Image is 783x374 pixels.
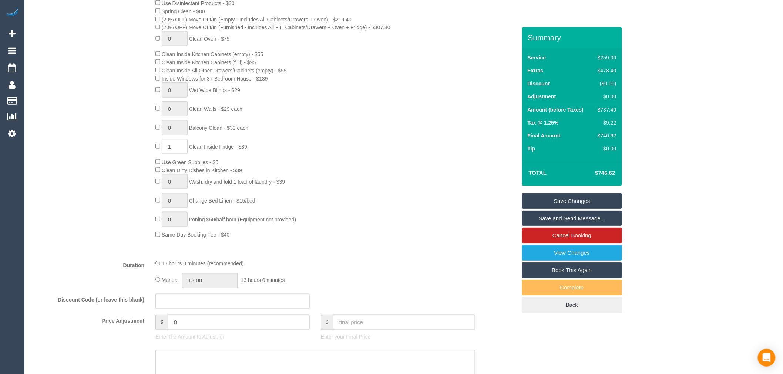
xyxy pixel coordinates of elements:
label: Discount Code (or leave this blank) [26,294,150,304]
span: Clean Walls - $29 each [189,106,242,112]
a: Save and Send Message... [522,211,622,226]
span: (20% OFF) Move Out/In (Furnished - Includes All Full Cabinets/Drawers + Oven + Fridge) - $307.40 [162,24,390,30]
label: Service [528,54,546,61]
span: Use Disinfectant Products - $30 [162,0,235,6]
span: $ [321,315,333,330]
a: Save Changes [522,193,622,209]
img: Automaid Logo [4,7,19,18]
h4: $746.62 [573,170,615,176]
span: Clean Oven - $75 [189,36,230,42]
span: $ [155,315,168,330]
span: Ironing $50/half hour (Equipment not provided) [189,217,296,222]
a: View Changes [522,245,622,261]
span: Same Day Booking Fee - $40 [162,232,230,238]
span: (20% OFF) Move Out/In (Empty - Includes All Cabinets/Drawers + Oven) - $219.40 [162,17,352,23]
label: Discount [528,80,550,87]
strong: Total [529,170,547,176]
a: Back [522,297,622,313]
label: Amount (before Taxes) [528,106,584,113]
span: Wash, dry and fold 1 load of laundry - $39 [189,179,285,185]
div: $9.22 [595,119,616,126]
a: Cancel Booking [522,228,622,243]
a: Book This Again [522,262,622,278]
span: Spring Clean - $80 [162,8,205,14]
label: Adjustment [528,93,556,100]
div: $746.62 [595,132,616,139]
span: Inside Windows for 3+ Bedroom House - $139 [162,76,268,82]
label: Duration [26,259,150,269]
span: 13 hours 0 minutes [241,277,285,283]
span: Change Bed Linen - $15/bed [189,198,255,204]
span: Use Green Supplies - $5 [162,159,218,165]
p: Enter your Final Price [321,333,475,341]
div: $0.00 [595,145,616,152]
div: ($0.00) [595,80,616,87]
div: $737.40 [595,106,616,113]
div: $478.40 [595,67,616,74]
span: Manual [162,277,179,283]
label: Price Adjustment [26,315,150,325]
span: Clean Inside Fridge - $39 [189,144,247,150]
span: Clean Dirty Dishes in Kitchen - $39 [162,167,242,173]
div: $0.00 [595,93,616,100]
span: Balcony Clean - $39 each [189,125,248,131]
h3: Summary [528,33,618,42]
span: Wet Wipe Blinds - $29 [189,87,240,93]
span: Clean Inside Kitchen Cabinets (empty) - $55 [162,51,263,57]
div: $259.00 [595,54,616,61]
span: 13 hours 0 minutes (recommended) [162,261,244,267]
label: Tax @ 1.25% [528,119,559,126]
input: final price [333,315,475,330]
div: Open Intercom Messenger [758,349,776,367]
p: Enter the Amount to Adjust, or [155,333,310,341]
span: Clean Inside All Other Drawers/Cabinets (empty) - $55 [162,68,287,74]
label: Final Amount [528,132,561,139]
label: Extras [528,67,544,74]
label: Tip [528,145,535,152]
span: Clean Inside Kitchen Cabinets (full) - $95 [162,59,256,65]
